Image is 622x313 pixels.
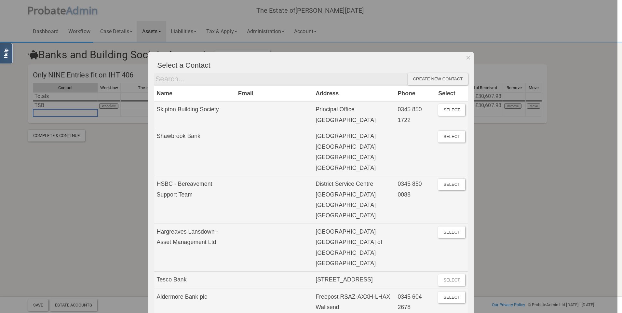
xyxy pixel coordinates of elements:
input: Search... [154,73,408,85]
button: Select [438,104,465,116]
button: Select [438,292,465,303]
th: Address [313,85,395,101]
button: Select [438,274,465,286]
td: Principal Office [GEOGRAPHIC_DATA] [313,102,395,128]
td: 0345 850 0088 [395,176,436,224]
td: [STREET_ADDRESS] [313,271,395,289]
td: 0345 850 1722 [395,102,436,128]
div: Create new contact [408,73,468,85]
th: Name [154,85,236,101]
button: Dismiss [463,52,474,63]
th: Select [436,85,468,101]
button: Select [438,226,465,238]
td: [GEOGRAPHIC_DATA] [GEOGRAPHIC_DATA] of [GEOGRAPHIC_DATA] [GEOGRAPHIC_DATA] [313,224,395,271]
td: Hargreaves Lansdown - Asset Management Ltd [154,224,236,271]
h4: Select a Contact [157,61,468,69]
button: Select [438,179,465,190]
td: Tesco Bank [154,271,236,289]
td: [GEOGRAPHIC_DATA] [GEOGRAPHIC_DATA] [GEOGRAPHIC_DATA] [GEOGRAPHIC_DATA] [313,128,395,176]
th: Email [236,85,313,101]
td: Shawbrook Bank [154,128,236,176]
td: HSBC - Bereavement Support Team [154,176,236,224]
td: District Service Centre [GEOGRAPHIC_DATA] [GEOGRAPHIC_DATA] [GEOGRAPHIC_DATA] [313,176,395,224]
button: Select [438,131,465,143]
th: Phone [395,85,436,101]
td: Skipton Building Society [154,102,236,128]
